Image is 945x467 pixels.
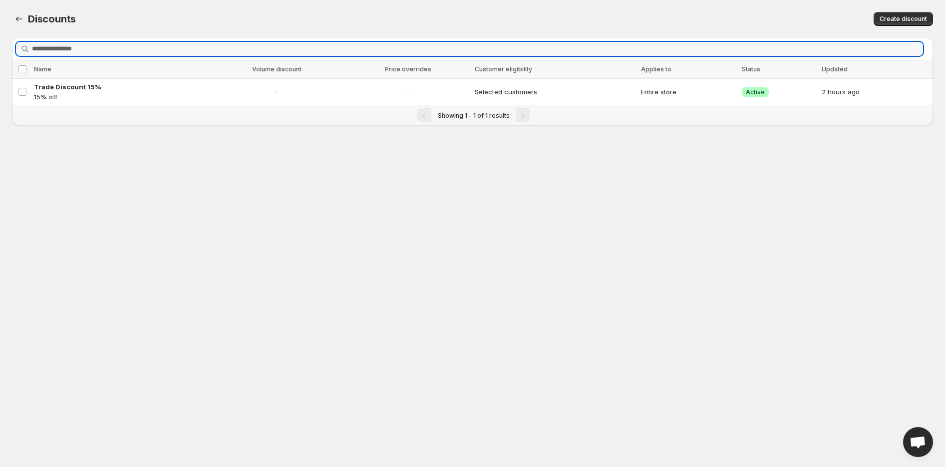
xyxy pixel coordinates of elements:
span: Trade Discount 15% [34,83,101,91]
p: 15% off [34,92,207,102]
td: 2 hours ago [819,79,933,105]
span: Active [746,88,765,96]
button: Create discount [874,12,933,26]
span: - [213,87,341,97]
span: Name [34,65,51,73]
span: Discounts [28,13,76,25]
div: Open chat [903,427,933,457]
a: Trade Discount 15% [34,82,207,92]
span: Status [742,65,760,73]
span: - [347,87,468,97]
td: Entire store [638,79,739,105]
span: Create discount [880,15,927,23]
span: Showing 1 - 1 of 1 results [438,112,510,119]
span: Applies to [641,65,671,73]
nav: Pagination [12,105,933,125]
td: Selected customers [472,79,638,105]
span: Updated [822,65,848,73]
span: Price overrides [385,65,431,73]
button: Back to dashboard [12,12,26,26]
span: Customer eligibility [475,65,532,73]
span: Volume discount [252,65,302,73]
